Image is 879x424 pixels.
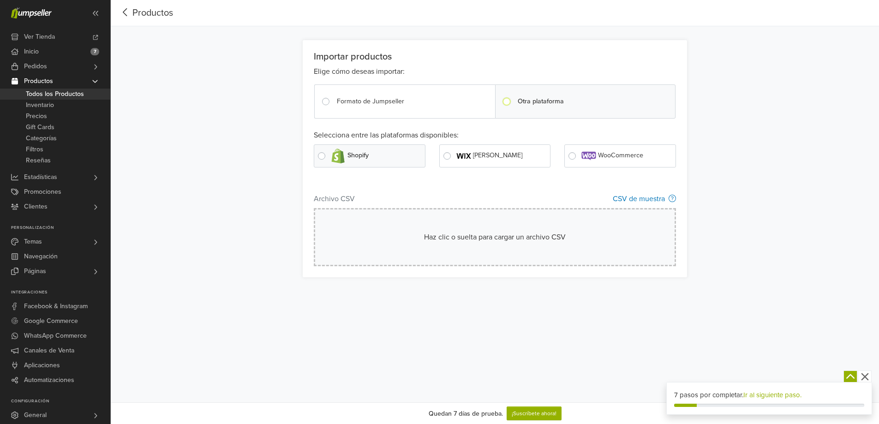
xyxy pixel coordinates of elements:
[90,48,99,55] span: 7
[743,391,801,399] a: Ir al siguiente paso.
[24,74,53,89] span: Productos
[507,406,562,420] a: ¡Suscríbete ahora!
[24,328,87,343] span: WhatsApp Commerce
[347,151,369,159] span: Shopify
[24,170,57,185] span: Estadísticas
[613,194,665,203] a: CSV de muestra
[24,408,47,423] span: General
[24,59,47,74] span: Pedidos
[26,155,51,166] span: Reseñas
[11,225,110,231] p: Personalización
[24,264,46,279] span: Páginas
[26,111,47,122] span: Precios
[11,290,110,295] p: Integraciones
[314,51,676,62] h5: Importar productos
[26,133,57,144] span: Categorías
[314,66,676,77] p: Elige cómo deseas importar:
[674,390,864,400] div: 7 pasos por completar.
[24,249,58,264] span: Navegación
[314,130,676,141] div: Selecciona entre las plataformas disponibles:
[518,97,564,105] span: Otra plataforma
[473,151,522,159] span: [PERSON_NAME]
[11,399,110,404] p: Configuración
[26,100,54,111] span: Inventario
[337,232,652,243] div: Haz clic o suelta para cargar un archivo CSV
[118,7,173,18] a: Productos
[24,358,60,373] span: Aplicaciones
[598,151,643,159] span: WooCommerce
[24,373,74,388] span: Automatizaciones
[24,44,39,59] span: Inicio
[24,314,78,328] span: Google Commerce
[24,299,88,314] span: Facebook & Instagram
[24,343,74,358] span: Canales de Venta
[24,185,61,199] span: Promociones
[24,30,55,44] span: Ver Tienda
[337,97,404,105] span: Formato de Jumpseller
[26,122,54,133] span: Gift Cards
[26,144,43,155] span: Filtros
[26,89,84,100] span: Todos los Productos
[429,409,503,418] div: Quedan 7 días de prueba.
[24,234,42,249] span: Temas
[314,193,355,204] div: Archivo CSV
[24,199,48,214] span: Clientes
